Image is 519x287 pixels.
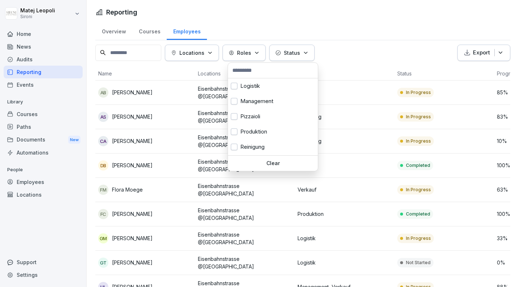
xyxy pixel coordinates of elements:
[228,78,318,94] div: Logistik
[237,49,251,57] p: Roles
[179,49,204,57] p: Locations
[231,160,315,167] p: Clear
[473,49,490,57] p: Export
[228,94,318,109] div: Management
[228,155,318,170] div: Service
[284,49,300,57] p: Status
[228,124,318,139] div: Produktion
[228,139,318,155] div: Reinigung
[228,109,318,124] div: Pizzaioli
